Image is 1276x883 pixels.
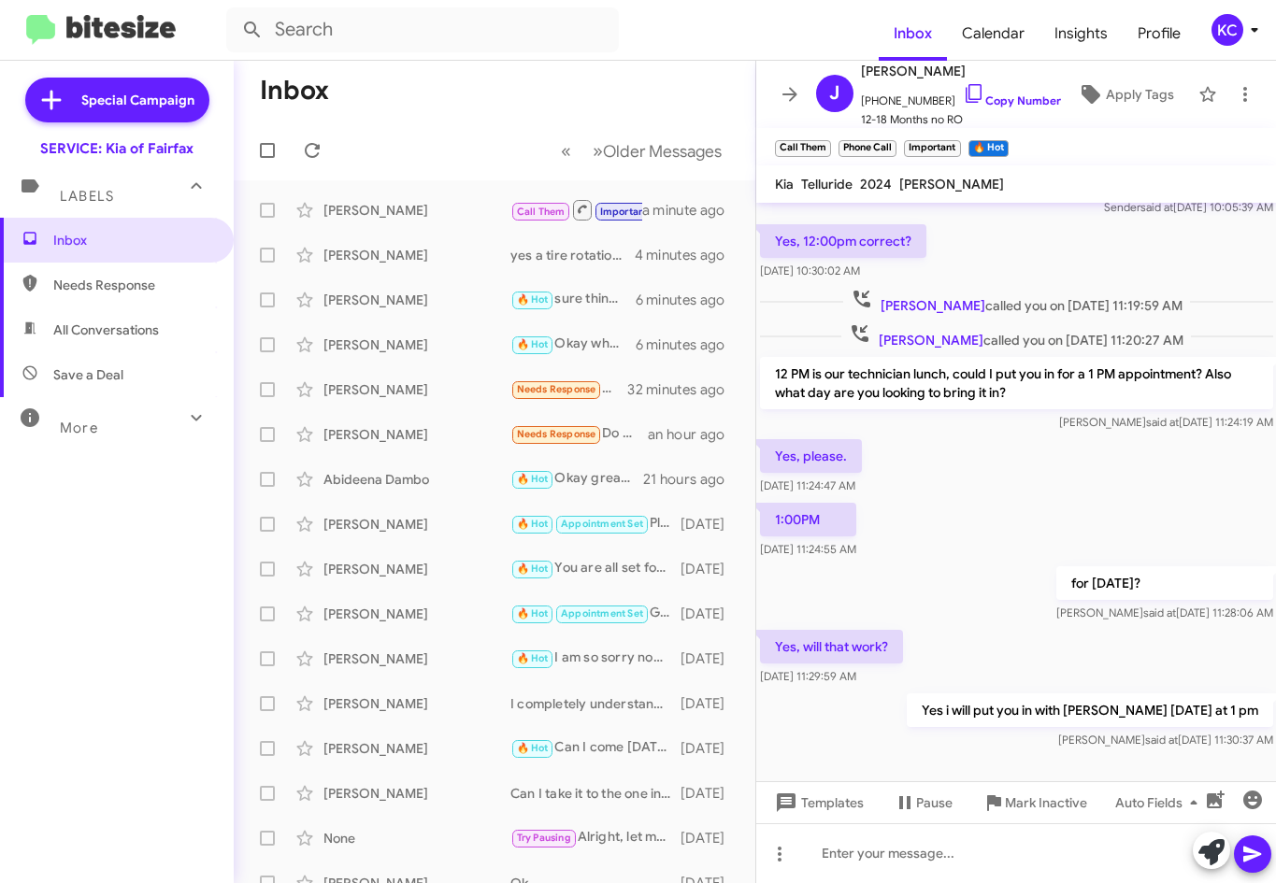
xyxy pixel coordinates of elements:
span: Mark Inactive [1005,786,1087,819]
div: [PERSON_NAME] [323,425,510,444]
p: Yes i will put you in with [PERSON_NAME] [DATE] at 1 pm [906,693,1272,727]
div: Okay great I have that scheduled for you! [510,468,643,490]
span: said at [1140,200,1172,214]
button: Next [581,132,733,170]
div: I am so sorry nobody ever got back to you [DATE]. Are you still looking to bring the vehicle in [... [510,648,681,669]
span: Pause [916,786,953,819]
span: Save a Deal [53,365,123,384]
span: [PERSON_NAME] [DATE] 11:24:19 AM [1058,415,1272,429]
div: [PERSON_NAME] [323,201,510,220]
a: Profile [1123,7,1196,61]
div: yes a tire rotation and comprehensive multi-point inspections of the [MEDICAL_DATA] battery, cool... [510,246,635,264]
span: 2024 [860,176,892,192]
span: Special Campaign [81,91,194,109]
button: Pause [879,786,968,819]
button: Previous [550,132,582,170]
span: More [60,420,98,436]
div: [DATE] [681,784,740,803]
span: Appointment Set [561,518,643,530]
div: [PERSON_NAME] [323,784,510,803]
div: 6 minutes ago [636,335,740,354]
span: Calendar [947,7,1039,61]
span: Telluride [801,176,853,192]
span: [DATE] 10:30:02 AM [760,263,860,278]
span: [PERSON_NAME] [879,332,983,349]
span: Labels [60,188,114,205]
span: [DATE] 11:29:59 AM [760,669,856,683]
div: 21 hours ago [643,470,740,489]
nav: Page navigation example [551,132,733,170]
input: Search [226,7,619,52]
div: sure thing, are you looking to wait for the vehicle or drop off? [510,289,636,310]
div: [DATE] [681,739,740,758]
small: Call Them [775,140,831,157]
div: SERVICE: Kia of Fairfax [40,139,194,158]
a: Insights [1039,7,1123,61]
span: 🔥 Hot [517,338,549,350]
div: Can I come [DATE] between 10-10:30am? [510,737,681,759]
div: [PERSON_NAME] [323,380,510,399]
span: [DATE] 11:24:55 AM [760,542,856,556]
small: Phone Call [839,140,896,157]
p: 12 PM is our technician lunch, could I put you in for a 1 PM appointment? Also what day are you l... [760,357,1273,409]
div: Abideena Dambo [323,470,510,489]
div: [DATE] [681,694,740,713]
p: 1:00PM [760,503,856,536]
div: None [323,829,510,847]
button: Auto Fields [1100,786,1220,819]
span: 🔥 Hot [517,563,549,575]
h1: Inbox [260,76,329,106]
span: Older Messages [603,141,722,162]
div: Alright, let me circle back [510,827,681,848]
small: Important [904,140,960,157]
p: Yes, 12:00pm correct? [760,224,926,258]
button: Mark Inactive [968,786,1102,819]
span: Apply Tags [1106,78,1174,111]
span: Sender [DATE] 10:05:39 AM [1103,200,1272,214]
p: Yes, please. [760,439,862,473]
span: Kia [775,176,794,192]
div: [PERSON_NAME] [323,649,510,668]
button: KC [1196,14,1255,46]
span: called you on [DATE] 11:20:27 AM [841,322,1191,349]
div: a minute ago [642,201,740,220]
div: Yes, will that work? [510,198,642,221]
span: Important [600,206,649,218]
span: called you on [DATE] 11:19:59 AM [842,288,1189,315]
span: [PERSON_NAME] [880,297,984,314]
span: [PERSON_NAME] [DATE] 11:28:06 AM [1055,605,1272,620]
span: Inbox [53,231,212,249]
span: [PERSON_NAME] [DATE] 11:30:37 AM [1057,733,1272,747]
div: [PERSON_NAME] [323,246,510,264]
span: [DATE] 11:24:47 AM [760,478,855,492]
span: Needs Response [53,276,212,294]
div: What's services are due? I've got about 18k miles on it [510,378,628,400]
div: [PERSON_NAME] [323,560,510,578]
div: [DATE] [681,560,740,578]
div: Okay what times would work for you? Also would you like to wait or drop off? [510,334,636,355]
span: Needs Response [517,383,596,395]
span: [PERSON_NAME] [899,176,1004,192]
span: J [829,78,839,108]
div: [DATE] [681,515,740,534]
a: Special Campaign [25,78,209,122]
div: [PERSON_NAME] [323,335,510,354]
div: 6 minutes ago [636,291,740,309]
span: 12-18 Months no RO [861,110,1061,129]
a: Inbox [879,7,947,61]
span: 🔥 Hot [517,652,549,664]
span: All Conversations [53,320,159,339]
div: I completely understand! Please let us know if we can assist in any way [510,694,681,713]
span: [PERSON_NAME] [861,60,1061,82]
div: an hour ago [648,425,739,444]
div: [PERSON_NAME] [323,605,510,623]
div: [DATE] [681,829,740,847]
p: for [DATE]? [1055,566,1272,600]
span: 🔥 Hot [517,518,549,530]
p: Yes, will that work? [760,630,903,663]
span: Call Them [517,206,566,218]
span: said at [1145,415,1178,429]
div: 4 minutes ago [635,246,740,264]
div: [DATE] [681,605,740,623]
